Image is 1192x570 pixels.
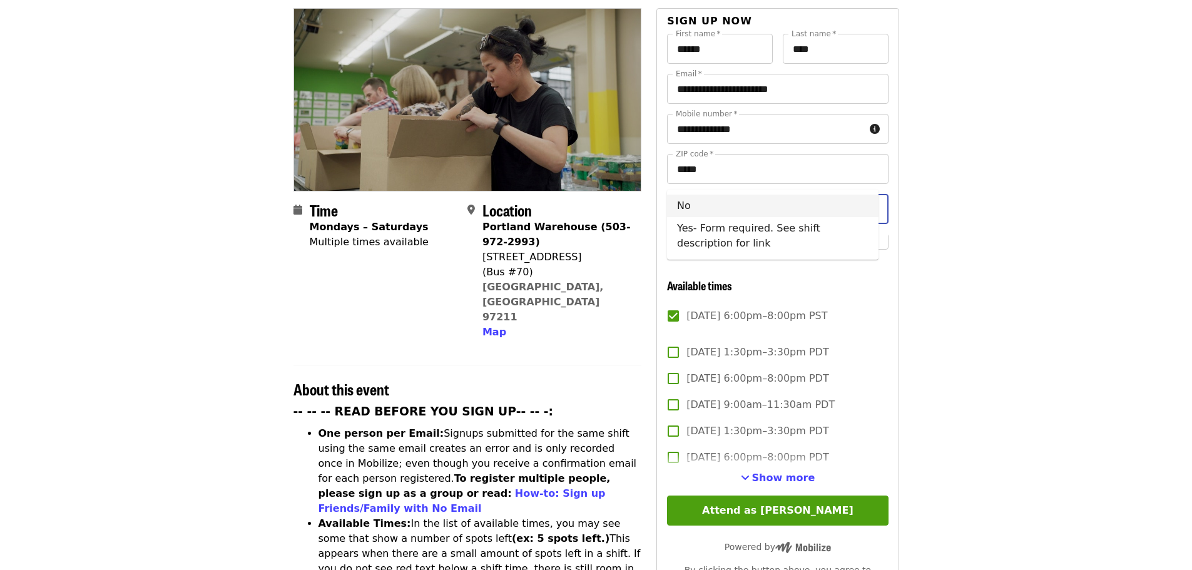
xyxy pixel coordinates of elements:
[870,123,880,135] i: circle-info icon
[783,34,889,64] input: Last name
[667,496,888,526] button: Attend as [PERSON_NAME]
[482,199,532,221] span: Location
[686,308,827,323] span: [DATE] 6:00pm–8:00pm PST
[775,542,831,553] img: Powered by Mobilize
[667,114,864,144] input: Mobile number
[310,221,429,233] strong: Mondays – Saturdays
[686,450,828,465] span: [DATE] 6:00pm–8:00pm PDT
[667,34,773,64] input: First name
[482,250,631,265] div: [STREET_ADDRESS]
[686,345,828,360] span: [DATE] 1:30pm–3:30pm PDT
[741,471,815,486] button: See more timeslots
[667,15,752,27] span: Sign up now
[310,199,338,221] span: Time
[294,9,641,190] img: Oct/Nov/Dec - Portland: Repack/Sort (age 8+) organized by Oregon Food Bank
[667,74,888,104] input: Email
[667,154,888,184] input: ZIP code
[676,70,702,78] label: Email
[667,277,732,293] span: Available times
[667,217,879,255] li: Yes- Form required. See shift description for link
[686,371,828,386] span: [DATE] 6:00pm–8:00pm PDT
[686,397,835,412] span: [DATE] 9:00am–11:30am PDT
[310,235,429,250] div: Multiple times available
[676,30,721,38] label: First name
[482,221,631,248] strong: Portland Warehouse (503-972-2993)
[792,30,836,38] label: Last name
[667,195,879,217] li: No
[318,426,642,516] li: Signups submitted for the same shift using the same email creates an error and is only recorded o...
[512,532,609,544] strong: (ex: 5 spots left.)
[318,427,444,439] strong: One person per Email:
[752,472,815,484] span: Show more
[467,204,475,216] i: map-marker-alt icon
[482,326,506,338] span: Map
[293,378,389,400] span: About this event
[867,200,884,218] button: Close
[293,204,302,216] i: calendar icon
[676,110,737,118] label: Mobile number
[293,405,554,418] strong: -- -- -- READ BEFORE YOU SIGN UP-- -- -:
[318,487,606,514] a: How-to: Sign up Friends/Family with No Email
[318,517,411,529] strong: Available Times:
[482,265,631,280] div: (Bus #70)
[482,325,506,340] button: Map
[686,424,828,439] span: [DATE] 1:30pm–3:30pm PDT
[482,281,604,323] a: [GEOGRAPHIC_DATA], [GEOGRAPHIC_DATA] 97211
[318,472,611,499] strong: To register multiple people, please sign up as a group or read:
[725,542,831,552] span: Powered by
[676,150,713,158] label: ZIP code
